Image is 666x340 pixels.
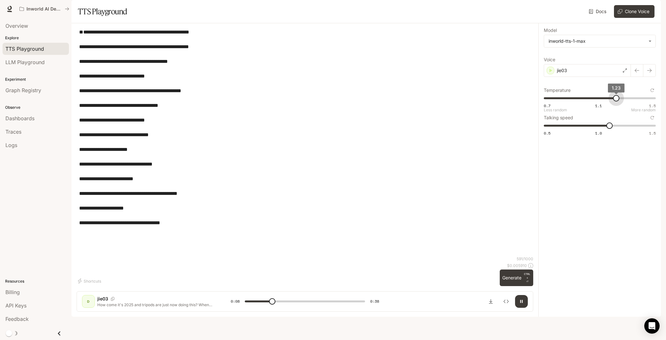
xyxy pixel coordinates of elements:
p: Talking speed [544,115,573,120]
p: Model [544,28,557,33]
span: 1.0 [595,130,602,136]
p: CTRL + [524,272,531,280]
h1: TTS Playground [78,5,127,18]
span: 0.5 [544,130,550,136]
p: $ 0.005910 [507,263,527,268]
p: 591 / 1000 [517,256,533,262]
span: 1.5 [649,103,656,108]
span: 1.23 [612,85,621,91]
span: 0:08 [231,298,240,305]
button: Reset to default [649,87,656,94]
span: 1.1 [595,103,602,108]
p: How come it's 2025 and tripods are just now doing this? When you clip your phone, not only can yo... [97,302,215,307]
button: Shortcuts [77,276,104,286]
span: 0.7 [544,103,550,108]
button: All workspaces [17,3,72,15]
button: Copy Voice ID [108,297,117,301]
p: Less random [544,108,567,112]
p: ⏎ [524,272,531,284]
p: Temperature [544,88,571,92]
button: GenerateCTRL +⏎ [500,270,533,286]
a: Docs [587,5,609,18]
div: D [83,296,94,307]
p: jie03 [97,296,108,302]
span: 0:38 [370,298,379,305]
div: Open Intercom Messenger [644,318,660,334]
button: Clone Voice [614,5,655,18]
p: Voice [544,57,555,62]
span: 1.5 [649,130,656,136]
button: Download audio [484,295,497,308]
div: inworld-tts-1-max [544,35,655,47]
p: jie03 [557,67,567,74]
div: inworld-tts-1-max [549,38,645,44]
p: Inworld AI Demos [26,6,62,12]
button: Inspect [500,295,513,308]
button: Reset to default [649,114,656,121]
p: More random [631,108,656,112]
